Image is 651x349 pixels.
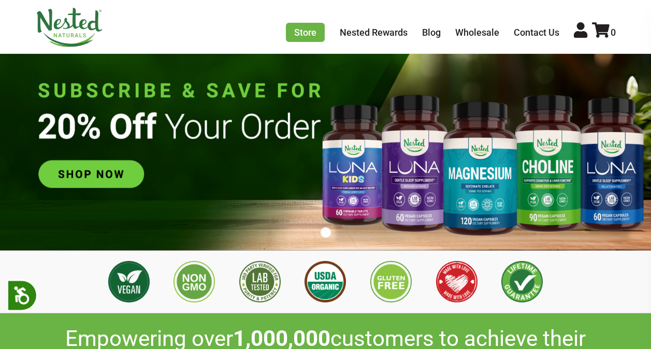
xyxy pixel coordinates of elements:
[592,27,616,38] a: 0
[36,8,103,47] img: Nested Naturals
[455,27,499,38] a: Wholesale
[436,261,478,302] img: Made with Love
[239,261,281,302] img: 3rd Party Lab Tested
[514,27,559,38] a: Contact Us
[422,27,441,38] a: Blog
[340,27,408,38] a: Nested Rewards
[286,23,325,42] a: Store
[501,261,543,302] img: Lifetime Guarantee
[370,261,412,302] img: Gluten Free
[108,261,150,302] img: Vegan
[321,227,331,238] button: 1 of 1
[173,261,215,302] img: Non GMO
[611,27,616,38] span: 0
[305,261,346,302] img: USDA Organic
